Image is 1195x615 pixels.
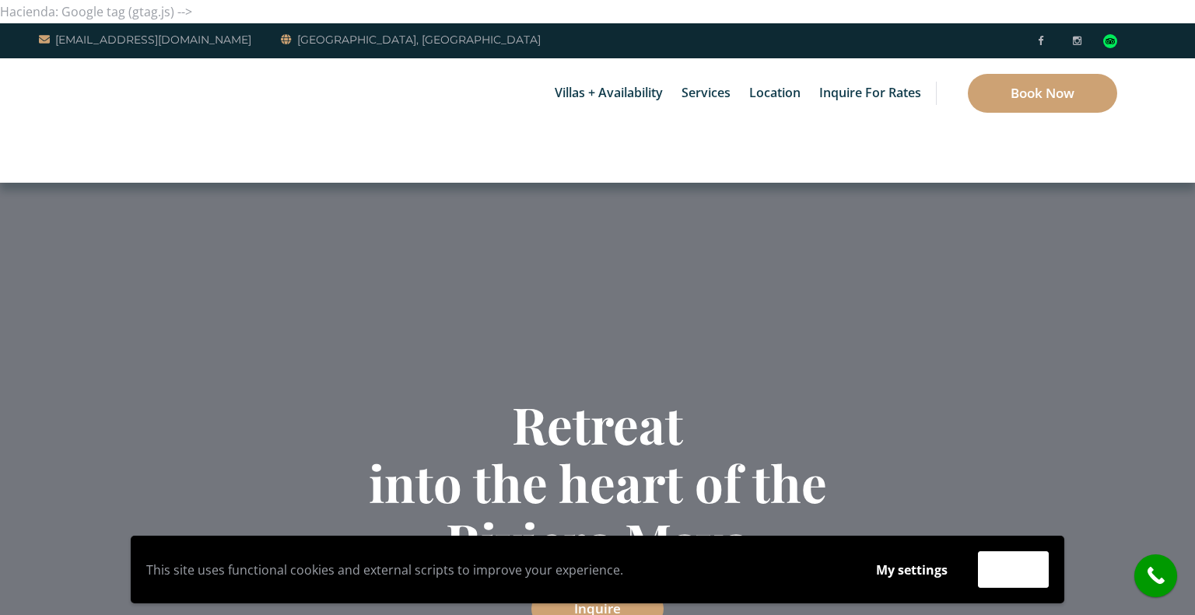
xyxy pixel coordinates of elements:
[674,58,738,128] a: Services
[39,30,251,49] a: [EMAIL_ADDRESS][DOMAIN_NAME]
[1103,34,1117,48] img: Tripadvisor_logomark.svg
[741,58,808,128] a: Location
[1103,34,1117,48] div: Read traveler reviews on Tripadvisor
[146,558,846,582] p: This site uses functional cookies and external scripts to improve your experience.
[142,395,1053,570] h1: Retreat into the heart of the Riviera Maya
[968,74,1117,113] a: Book Now
[547,58,671,128] a: Villas + Availability
[39,62,113,179] img: Awesome Logo
[281,30,541,49] a: [GEOGRAPHIC_DATA], [GEOGRAPHIC_DATA]
[1138,558,1173,593] i: call
[811,58,929,128] a: Inquire for Rates
[1134,554,1177,597] a: call
[978,551,1049,588] button: Accept
[861,552,962,588] button: My settings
